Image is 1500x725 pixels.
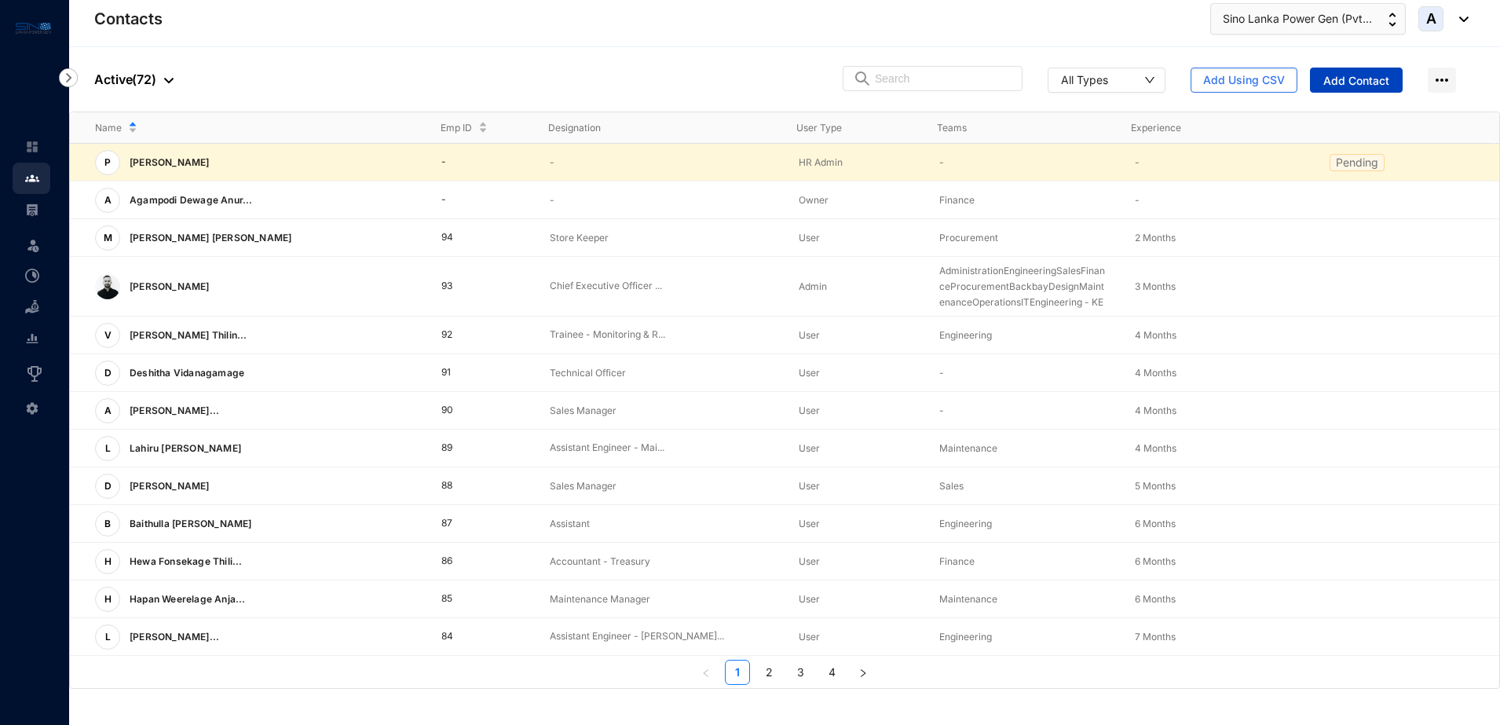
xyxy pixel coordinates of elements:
[25,237,41,253] img: leave-unselected.2934df6273408c3f84d9.svg
[13,323,50,354] li: Reports
[788,660,813,685] li: 3
[799,555,820,567] span: User
[851,660,876,685] button: right
[939,403,1109,419] p: -
[799,329,820,341] span: User
[523,112,771,144] th: Designation
[1144,75,1155,86] span: down
[799,631,820,643] span: User
[701,668,711,678] span: left
[799,593,820,605] span: User
[13,194,50,225] li: Payroll
[416,354,525,392] td: 91
[1135,367,1176,379] span: 4 Months
[1135,555,1176,567] span: 6 Months
[550,478,774,494] p: Sales Manager
[550,365,774,381] p: Technical Officer
[1310,68,1403,93] button: Add Contact
[415,112,523,144] th: Emp ID
[550,516,774,532] p: Assistant
[104,519,111,529] span: B
[1426,12,1436,26] span: A
[105,632,111,642] span: L
[1135,593,1176,605] span: 6 Months
[1048,68,1165,93] button: All Types
[164,78,174,83] img: dropdown-black.8e83cc76930a90b1a4fdb6d089b7bf3a.svg
[799,280,827,292] span: Admin
[1135,518,1176,529] span: 6 Months
[1336,155,1378,170] p: Pending
[13,163,50,194] li: Contacts
[95,274,120,299] img: 1750057586326_kEeFkOghIN
[416,543,525,580] td: 86
[104,196,112,205] span: A
[416,317,525,354] td: 92
[757,661,781,684] a: 2
[130,631,219,643] span: [PERSON_NAME]...
[416,257,525,317] td: 93
[799,405,820,416] span: User
[820,661,843,684] a: 4
[105,444,111,453] span: L
[130,555,243,567] span: Hewa Fonsekage Thili...
[120,511,258,536] p: Baithulla [PERSON_NAME]
[416,467,525,505] td: 88
[550,192,774,208] p: -
[726,661,749,684] a: 1
[1388,13,1396,27] img: up-down-arrow.74152d26bf9780fbf563ca9c90304185.svg
[416,392,525,430] td: 90
[853,71,872,86] img: search.8ce656024d3affaeffe32e5b30621cb7.svg
[858,668,868,678] span: right
[416,618,525,656] td: 84
[939,591,1109,607] p: Maintenance
[693,660,719,685] button: left
[550,629,774,644] p: Assistant Engineer - [PERSON_NAME]...
[13,291,50,323] li: Loan
[939,516,1109,532] p: Engineering
[120,274,216,299] p: [PERSON_NAME]
[25,171,39,185] img: people.b0bd17028ad2877b116a.svg
[25,269,39,283] img: time-attendance-unselected.8aad090b53826881fffb.svg
[130,405,219,416] span: [PERSON_NAME]...
[130,329,247,341] span: [PERSON_NAME] Thilin...
[94,70,174,89] p: Active ( 72 )
[416,181,525,219] td: -
[939,478,1109,494] p: Sales
[1191,68,1297,93] button: Add Using CSV
[25,401,39,416] img: settings-unselected.1febfda315e6e19643a1.svg
[939,441,1109,456] p: Maintenance
[120,436,247,461] p: Lahiru [PERSON_NAME]
[550,328,774,342] p: Trainee - Monitoring & R...
[799,442,820,454] span: User
[120,150,216,175] p: [PERSON_NAME]
[1135,442,1176,454] span: 4 Months
[1135,480,1176,492] span: 5 Months
[1135,329,1176,341] span: 4 Months
[799,367,820,379] span: User
[13,131,50,163] li: Home
[104,482,112,491] span: D
[725,660,750,685] li: 1
[104,406,112,416] span: A
[416,144,525,181] td: -
[939,328,1109,343] p: Engineering
[912,112,1106,144] th: Teams
[788,661,812,684] a: 3
[25,331,39,346] img: report-unselected.e6a6b4230fc7da01f883.svg
[1061,71,1108,87] div: All Types
[104,595,112,604] span: H
[25,140,39,154] img: home-unselected.a29eae3204392db15eaf.svg
[799,194,829,206] span: Owner
[1135,405,1176,416] span: 4 Months
[875,67,1012,90] input: Search
[25,364,44,383] img: award_outlined.f30b2bda3bf6ea1bf3dd.svg
[120,361,251,386] p: Deshitha Vidanagamage
[799,518,820,529] span: User
[130,593,246,605] span: Hapan Weerelage Anja...
[550,591,774,607] p: Maintenance Manager
[104,331,112,340] span: V
[939,629,1109,645] p: Engineering
[1135,232,1176,243] span: 2 Months
[939,554,1109,569] p: Finance
[1223,10,1372,27] span: Sino Lanka Power Gen (Pvt...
